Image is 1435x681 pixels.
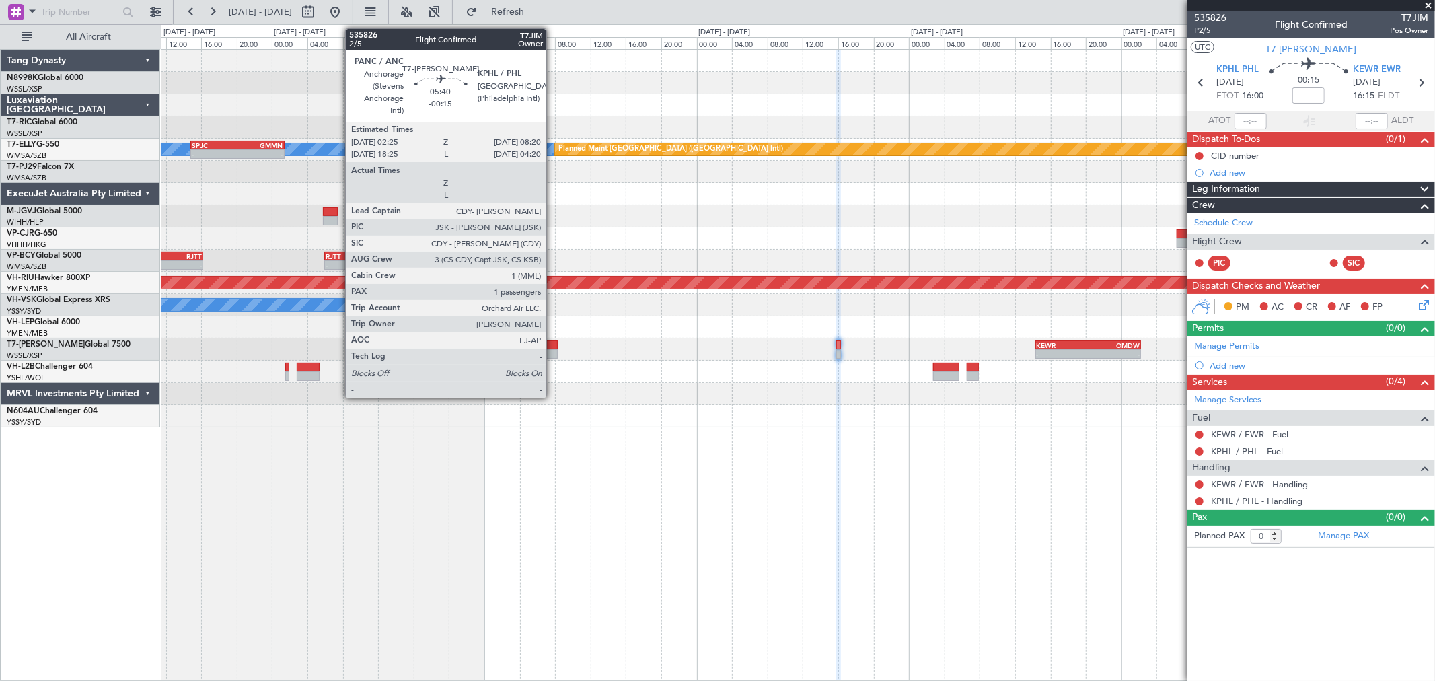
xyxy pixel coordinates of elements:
[7,118,32,127] span: T7-RIC
[307,37,343,49] div: 04:00
[1192,234,1242,250] span: Flight Crew
[201,37,237,49] div: 16:00
[1217,76,1245,89] span: [DATE]
[354,252,382,260] div: WMSA
[768,37,803,49] div: 08:00
[7,351,42,361] a: WSSL/XSP
[486,27,538,38] div: [DATE] - [DATE]
[192,150,237,158] div: -
[7,173,46,183] a: WMSA/SZB
[1243,89,1264,103] span: 16:00
[1194,340,1259,353] a: Manage Permits
[7,141,59,149] a: T7-ELLYG-550
[449,37,484,49] div: 20:00
[1156,37,1192,49] div: 04:00
[626,37,661,49] div: 16:00
[1353,63,1401,77] span: KEWR EWR
[1390,25,1428,36] span: Pos Owner
[1192,132,1260,147] span: Dispatch To-Dos
[699,27,751,38] div: [DATE] - [DATE]
[1387,510,1406,524] span: (0/0)
[354,261,382,269] div: -
[7,318,80,326] a: VH-LEPGlobal 6000
[326,252,354,260] div: RJTT
[237,37,272,49] div: 20:00
[1217,63,1259,77] span: KPHL PHL
[503,141,535,149] div: OMDB
[446,341,497,349] div: PANC
[41,2,118,22] input: Trip Number
[1192,410,1210,426] span: Fuel
[7,417,41,427] a: YSSY/SYD
[1391,114,1413,128] span: ALDT
[732,37,768,49] div: 04:00
[1353,76,1381,89] span: [DATE]
[1211,150,1259,162] div: CID number
[1124,27,1175,38] div: [DATE] - [DATE]
[1372,301,1383,314] span: FP
[7,363,35,371] span: VH-L2B
[1191,41,1214,53] button: UTC
[7,340,85,349] span: T7-[PERSON_NAME]
[470,141,503,149] div: GMMN
[7,84,42,94] a: WSSL/XSP
[7,252,36,260] span: VP-BCY
[159,252,202,260] div: RJTT
[661,37,697,49] div: 20:00
[1234,257,1264,269] div: - -
[1015,37,1051,49] div: 12:00
[803,37,838,49] div: 12:00
[520,37,556,49] div: 04:00
[7,240,46,250] a: VHHH/HKG
[1194,11,1226,25] span: 535826
[909,37,945,49] div: 00:00
[555,37,591,49] div: 08:00
[459,1,540,23] button: Refresh
[7,74,83,82] a: N8998KGlobal 6000
[7,296,36,304] span: VH-VSK
[166,37,202,49] div: 12:00
[7,296,110,304] a: VH-VSKGlobal Express XRS
[7,163,74,171] a: T7-PJ29Falcon 7X
[7,163,37,171] span: T7-PJ29
[1192,460,1230,476] span: Handling
[980,37,1015,49] div: 08:00
[1194,217,1253,230] a: Schedule Crew
[7,274,90,282] a: VH-RIUHawker 800XP
[1037,341,1089,349] div: KEWR
[7,340,131,349] a: T7-[PERSON_NAME]Global 7500
[237,141,283,149] div: GMMN
[503,150,535,158] div: -
[1210,360,1428,371] div: Add new
[1390,11,1428,25] span: T7JIM
[1086,37,1121,49] div: 20:00
[1088,341,1140,349] div: OMDW
[1211,495,1302,507] a: KPHL / PHL - Handling
[1088,350,1140,358] div: -
[237,150,283,158] div: -
[7,318,34,326] span: VH-LEP
[7,207,82,215] a: M-JGVJGlobal 5000
[1378,89,1399,103] span: ELDT
[7,407,98,415] a: N604AUChallenger 604
[1194,530,1245,543] label: Planned PAX
[7,306,41,316] a: YSSY/SYD
[446,350,497,358] div: -
[1192,321,1224,336] span: Permits
[1353,89,1374,103] span: 16:15
[272,37,307,49] div: 00:00
[1318,530,1369,543] a: Manage PAX
[7,151,46,161] a: WMSA/SZB
[7,407,40,415] span: N604AU
[470,150,503,158] div: -
[7,274,34,282] span: VH-RIU
[159,261,202,269] div: -
[1192,279,1320,294] span: Dispatch Checks and Weather
[1208,256,1230,271] div: PIC
[1236,301,1249,314] span: PM
[1192,198,1215,213] span: Crew
[1209,114,1231,128] span: ATOT
[274,27,326,38] div: [DATE] - [DATE]
[1387,321,1406,335] span: (0/0)
[1387,374,1406,388] span: (0/4)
